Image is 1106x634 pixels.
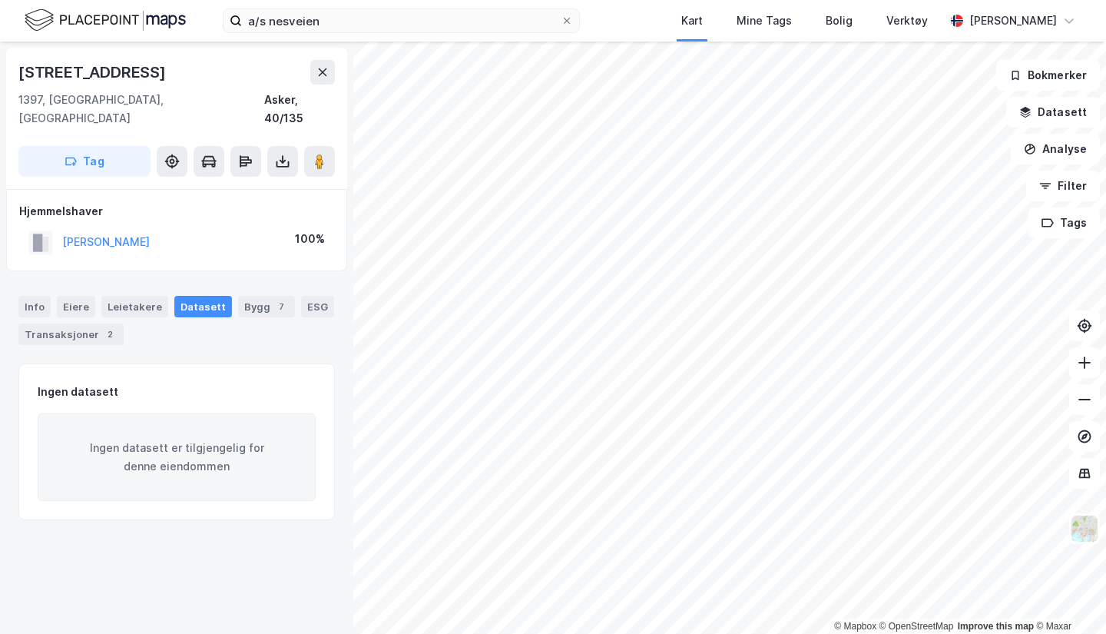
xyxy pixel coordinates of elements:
button: Bokmerker [996,60,1100,91]
img: logo.f888ab2527a4732fd821a326f86c7f29.svg [25,7,186,34]
div: 1397, [GEOGRAPHIC_DATA], [GEOGRAPHIC_DATA] [18,91,264,128]
div: ESG [301,296,334,317]
div: Bygg [238,296,295,317]
a: Mapbox [834,621,876,632]
input: Søk på adresse, matrikkel, gårdeiere, leietakere eller personer [242,9,561,32]
img: Z [1070,514,1099,543]
div: [PERSON_NAME] [969,12,1057,30]
div: Hjemmelshaver [19,202,334,221]
div: 2 [102,327,118,342]
div: Mine Tags [737,12,792,30]
div: Kontrollprogram for chat [1029,560,1106,634]
div: [STREET_ADDRESS] [18,60,169,85]
div: Leietakere [101,296,168,317]
div: 100% [295,230,325,248]
div: Ingen datasett [38,383,118,401]
button: Tag [18,146,151,177]
div: Transaksjoner [18,324,124,345]
button: Filter [1026,171,1100,201]
button: Datasett [1006,97,1100,128]
iframe: Chat Widget [1029,560,1106,634]
a: OpenStreetMap [879,621,954,632]
div: Eiere [57,296,95,317]
button: Tags [1028,207,1100,238]
div: Datasett [174,296,232,317]
button: Analyse [1011,134,1100,164]
div: Kart [681,12,703,30]
a: Improve this map [958,621,1034,632]
div: Verktøy [886,12,928,30]
div: Info [18,296,51,317]
div: 7 [273,299,289,314]
div: Bolig [826,12,853,30]
div: Ingen datasett er tilgjengelig for denne eiendommen [38,413,316,501]
div: Asker, 40/135 [264,91,335,128]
